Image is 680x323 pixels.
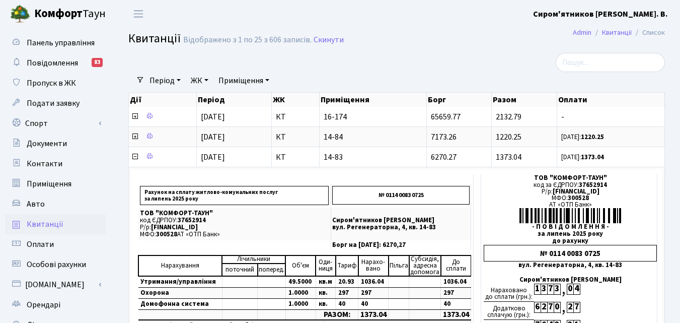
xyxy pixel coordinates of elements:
li: Список [632,27,665,38]
p: Сиром'ятников [PERSON_NAME] [332,217,470,224]
span: 6270.27 [431,152,457,163]
a: Квитанції [602,27,632,38]
a: Admin [573,27,591,38]
span: 14-84 [324,133,422,141]
span: Орендарі [27,299,60,310]
a: Сиром'ятников [PERSON_NAME]. В. [533,8,668,20]
small: [DATE]: [561,153,604,162]
b: Комфорт [34,6,83,22]
div: АТ «ОТП Банк» [484,202,657,208]
p: № 0114 0083 0725 [332,186,470,205]
span: 37652914 [178,216,206,225]
span: Контакти [27,158,62,169]
div: вул. Регенераторна, 4, кв. 14-83 [484,262,657,269]
span: 300528 [156,230,177,239]
td: 297 [358,287,389,298]
td: 1.0000 [285,287,316,298]
span: 65659.77 [431,111,461,122]
p: код ЄДРПОУ: [140,217,329,224]
a: Період [145,72,185,89]
td: Утримання/управління [138,276,222,288]
div: 2 [567,302,573,313]
div: 0 [567,284,573,295]
div: 2 [541,302,547,313]
span: КТ [276,133,316,141]
a: Приміщення [214,72,273,89]
td: 1036.04 [358,276,389,288]
span: - [561,113,660,121]
td: Оди- ниця [316,255,336,276]
span: 14-83 [324,153,422,161]
div: 3 [541,284,547,295]
span: 2132.79 [496,111,521,122]
a: Скинути [314,35,344,45]
td: 1373.04 [358,309,389,320]
span: 1373.04 [496,152,521,163]
p: Борг на [DATE]: 6270,27 [332,242,470,248]
div: 1 [534,284,541,295]
div: Додатково сплачую (грн.): [484,302,534,320]
th: Оплати [557,93,665,107]
td: кв. [316,287,336,298]
b: 1220.25 [581,133,604,142]
td: Пільга [389,255,409,276]
p: ТОВ "КОМФОРТ-ТАУН" [140,210,329,217]
div: МФО: [484,195,657,202]
span: Таун [34,6,106,23]
a: Особові рахунки [5,254,106,275]
a: Орендарі [5,295,106,315]
td: 40 [336,298,358,309]
div: № 0114 0083 0725 [484,245,657,262]
div: 3 [554,284,560,295]
span: [DATE] [201,152,225,163]
th: Приміщення [320,93,427,107]
a: Повідомлення83 [5,53,106,73]
div: код за ЄДРПОУ: [484,182,657,188]
span: 7173.26 [431,132,457,143]
td: 49.5000 [285,276,316,288]
p: Рахунок на сплату житлово-комунальних послуг за липень 2025 року [140,186,329,205]
td: кв. [316,298,336,309]
td: До cплати [441,255,471,276]
span: Пропуск в ЖК [27,78,76,89]
td: Нарахо- вано [358,255,389,276]
a: Пропуск в ЖК [5,73,106,93]
td: Нарахування [138,255,222,276]
p: вул. Регенераторна, 4, кв. 14-83 [332,224,470,231]
td: 20.93 [336,276,358,288]
img: logo.png [10,4,30,24]
td: кв.м [316,276,336,288]
span: Документи [27,138,67,149]
span: Приміщення [27,178,71,189]
th: ЖК [272,93,320,107]
div: 0 [554,302,560,313]
div: Р/р: [484,188,657,195]
span: КТ [276,113,316,121]
span: 300528 [568,193,589,203]
div: 7 [547,284,554,295]
button: Переключити навігацію [126,6,151,22]
div: ТОВ "КОМФОРТ-ТАУН" [484,175,657,181]
td: 1373.04 [441,309,471,320]
input: Пошук... [556,53,665,72]
small: [DATE]: [561,133,604,142]
td: 1036.04 [441,276,471,288]
td: 297 [441,287,471,298]
span: Подати заявку [27,98,80,109]
p: МФО: АТ «ОТП Банк» [140,231,329,238]
td: РАЗОМ: [316,309,358,320]
span: [DATE] [201,132,225,143]
span: 16-174 [324,113,422,121]
span: Повідомлення [27,57,78,69]
span: Панель управління [27,37,95,48]
span: 1220.25 [496,132,521,143]
span: [DATE] [201,111,225,122]
div: 6 [534,302,541,313]
td: Тариф [336,255,358,276]
p: Р/р: [140,224,329,231]
a: Панель управління [5,33,106,53]
nav: breadcrumb [558,22,680,43]
td: поточний [222,264,257,276]
td: Домофонна система [138,298,222,309]
div: Сиром'ятников [PERSON_NAME] [484,277,657,283]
